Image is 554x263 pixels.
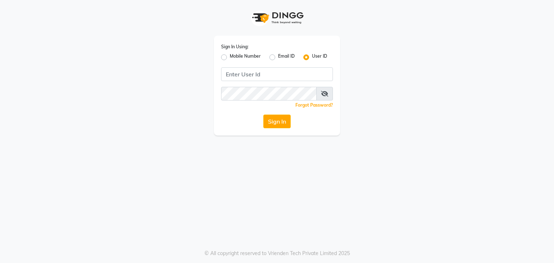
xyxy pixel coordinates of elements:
[230,53,261,62] label: Mobile Number
[295,102,333,108] a: Forgot Password?
[221,67,333,81] input: Username
[221,87,317,101] input: Username
[248,7,306,28] img: logo1.svg
[263,115,291,128] button: Sign In
[278,53,295,62] label: Email ID
[312,53,327,62] label: User ID
[221,44,249,50] label: Sign In Using:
